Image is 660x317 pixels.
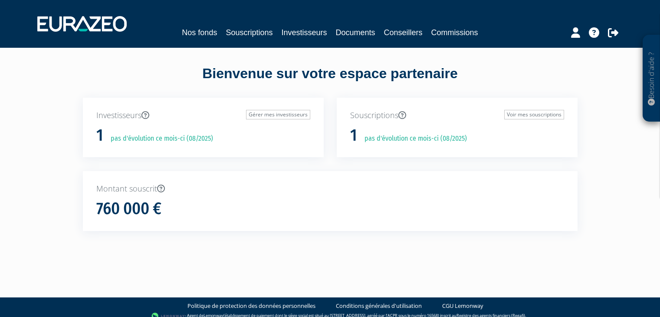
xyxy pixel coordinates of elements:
img: 1732889491-logotype_eurazeo_blanc_rvb.png [37,16,127,32]
h1: 1 [350,126,357,145]
a: Conseillers [384,26,423,39]
a: Commissions [431,26,478,39]
p: Montant souscrit [96,183,564,195]
a: Conditions générales d'utilisation [336,302,422,310]
h1: 760 000 € [96,200,161,218]
a: Nos fonds [182,26,217,39]
a: Politique de protection des données personnelles [187,302,315,310]
p: Investisseurs [96,110,310,121]
a: Souscriptions [226,26,273,39]
p: pas d'évolution ce mois-ci (08/2025) [105,134,213,144]
p: Souscriptions [350,110,564,121]
a: CGU Lemonway [442,302,483,310]
p: pas d'évolution ce mois-ci (08/2025) [358,134,467,144]
a: Investisseurs [281,26,327,39]
p: Besoin d'aide ? [647,40,657,118]
a: Documents [336,26,375,39]
a: Voir mes souscriptions [504,110,564,119]
div: Bienvenue sur votre espace partenaire [76,64,584,98]
h1: 1 [96,126,103,145]
a: Gérer mes investisseurs [246,110,310,119]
